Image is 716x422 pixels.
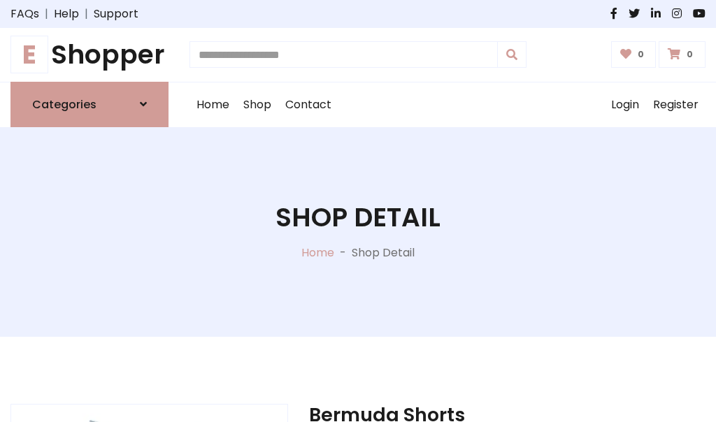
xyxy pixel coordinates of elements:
p: Shop Detail [352,245,415,261]
a: Support [94,6,138,22]
a: Register [646,82,706,127]
a: Contact [278,82,338,127]
a: Home [189,82,236,127]
a: 0 [611,41,657,68]
a: Help [54,6,79,22]
span: | [39,6,54,22]
span: 0 [683,48,696,61]
span: | [79,6,94,22]
p: - [334,245,352,261]
h1: Shopper [10,39,169,71]
span: 0 [634,48,647,61]
h6: Categories [32,98,96,111]
a: Categories [10,82,169,127]
a: FAQs [10,6,39,22]
h1: Shop Detail [275,202,441,233]
a: EShopper [10,39,169,71]
a: 0 [659,41,706,68]
span: E [10,36,48,73]
a: Login [604,82,646,127]
a: Shop [236,82,278,127]
a: Home [301,245,334,261]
